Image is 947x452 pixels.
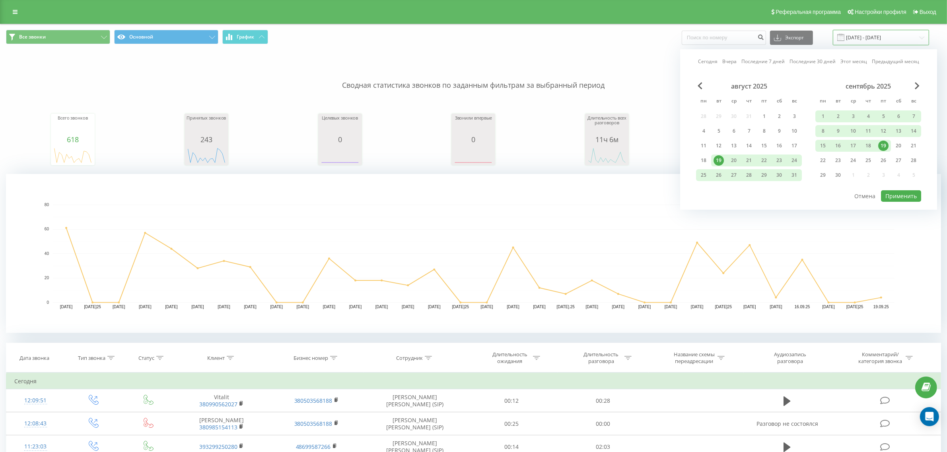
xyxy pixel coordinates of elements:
abbr: воскресенье [788,96,800,108]
td: [PERSON_NAME] [174,412,269,435]
span: Разговор не состоялся [756,420,818,427]
div: пт 26 сент. 2025 г. [876,155,891,166]
div: Тип звонка [78,355,105,361]
button: Основной [114,30,218,44]
div: 22 [759,155,769,166]
text: [DATE] [402,305,414,309]
text: [DATE] [165,305,178,309]
div: 21 [744,155,754,166]
abbr: среда [847,96,859,108]
text: [DATE] [270,305,283,309]
div: A chart. [320,143,360,167]
svg: A chart. [453,143,493,167]
div: 0 [453,135,493,143]
div: 10 [848,126,858,136]
div: Статус [138,355,154,361]
div: 4 [698,126,709,136]
div: сб 16 авг. 2025 г. [772,140,787,152]
a: Этот месяц [840,58,867,65]
svg: A chart. [187,143,226,167]
div: чт 18 сент. 2025 г. [861,140,876,152]
div: 8 [759,126,769,136]
div: сб 23 авг. 2025 г. [772,155,787,166]
div: вс 17 авг. 2025 г. [787,140,802,152]
div: пт 8 авг. 2025 г. [756,125,772,137]
abbr: понедельник [698,96,710,108]
div: 26 [714,170,724,180]
div: 23 [774,155,784,166]
div: чт 4 сент. 2025 г. [861,110,876,122]
td: Vitalit [174,389,269,412]
div: пн 8 сент. 2025 г. [815,125,830,137]
div: сб 27 сент. 2025 г. [891,155,906,166]
button: Экспорт [770,31,813,45]
span: Previous Month [698,82,702,89]
a: 393299250280 [199,443,237,450]
div: 15 [818,141,828,151]
div: Сотрудник [396,355,423,361]
div: Клиент [207,355,225,361]
div: 12 [714,141,724,151]
p: Сводная статистика звонков по заданным фильтрам за выбранный период [6,64,941,91]
td: 00:28 [557,389,648,412]
text: [DATE] [612,305,625,309]
input: Поиск по номеру [682,31,766,45]
div: 30 [774,170,784,180]
text: [DATE] [244,305,257,309]
div: пт 19 сент. 2025 г. [876,140,891,152]
div: 28 [908,155,919,166]
div: вт 26 авг. 2025 г. [711,169,726,181]
div: чт 21 авг. 2025 г. [741,155,756,166]
div: вс 10 авг. 2025 г. [787,125,802,137]
div: 20 [729,155,739,166]
div: 5 [714,126,724,136]
div: ср 13 авг. 2025 г. [726,140,741,152]
a: Последние 7 дней [741,58,785,65]
text: [DATE].25 [557,305,575,309]
text: 16.09.25 [795,305,810,309]
abbr: четверг [862,96,874,108]
div: 5 [878,111,889,122]
span: Настройки профиля [855,9,906,15]
button: Все звонки [6,30,110,44]
text: [DATE] [113,305,125,309]
div: пн 4 авг. 2025 г. [696,125,711,137]
text: [DATE] [60,305,73,309]
text: 60 [45,227,49,232]
abbr: среда [728,96,740,108]
div: сб 2 авг. 2025 г. [772,110,787,122]
text: [DATE] [743,305,756,309]
div: Комментарий/категория звонка [857,351,904,365]
div: чт 28 авг. 2025 г. [741,169,756,181]
text: [DATE] [139,305,152,309]
div: пт 29 авг. 2025 г. [756,169,772,181]
abbr: вторник [713,96,725,108]
div: 28 [744,170,754,180]
div: ср 10 сент. 2025 г. [846,125,861,137]
div: сб 30 авг. 2025 г. [772,169,787,181]
a: 380503568188 [294,420,333,427]
div: сентябрь 2025 [815,82,921,90]
svg: A chart. [6,174,941,333]
text: [DATE] [586,305,599,309]
div: пт 22 авг. 2025 г. [756,155,772,166]
div: 29 [818,170,828,180]
text: [DATE] [218,305,230,309]
div: пн 22 сент. 2025 г. [815,155,830,166]
div: 11 [698,141,709,151]
a: Сегодня [698,58,718,65]
span: Реферальная программа [776,9,841,15]
div: 4 [863,111,873,122]
div: 16 [833,141,843,151]
text: [DATE] [480,305,493,309]
div: 29 [759,170,769,180]
div: чт 7 авг. 2025 г. [741,125,756,137]
div: 21 [908,141,919,151]
div: ср 3 сент. 2025 г. [846,110,861,122]
div: август 2025 [696,82,802,90]
div: вт 16 сент. 2025 г. [830,140,846,152]
text: [DATE] [533,305,546,309]
div: сб 20 сент. 2025 г. [891,140,906,152]
div: пн 11 авг. 2025 г. [696,140,711,152]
